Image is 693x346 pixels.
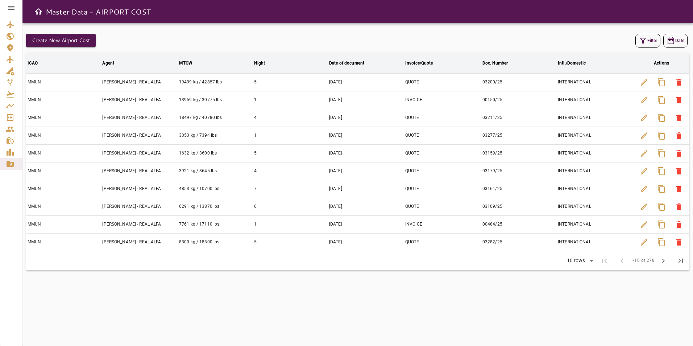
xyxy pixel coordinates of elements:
[670,180,688,198] button: Delete
[253,162,328,180] td: 4
[404,215,481,233] td: INVOICE
[179,59,202,67] span: MTOW
[178,198,253,215] td: 6291 kg / 13870 lbs
[653,127,670,144] button: Copy
[653,234,670,251] button: Copy
[675,131,683,140] span: delete
[26,162,101,180] td: MMUN
[101,215,178,233] td: [PERSON_NAME] - REAL ALFA
[556,127,634,144] td: INTERNATIONAL
[558,59,595,67] span: Intl./Domestic
[253,198,328,215] td: 6
[26,233,101,251] td: MMUN
[101,198,178,215] td: [PERSON_NAME] - REAL ALFA
[556,198,634,215] td: INTERNATIONAL
[178,215,253,233] td: 7761 kg / 17110 lbs
[253,144,328,162] td: 5
[26,180,101,198] td: MMUN
[653,162,670,180] button: Copy
[481,233,556,251] td: 03282/25
[675,202,683,211] span: delete
[178,127,253,144] td: 3353 kg / 7394 lbs
[670,216,688,233] button: Delete
[178,73,253,91] td: 19439 kg / 42857 lbs
[404,73,481,91] td: QUOTE
[675,167,683,176] span: delete
[635,162,653,180] button: Edit
[482,59,508,67] div: Doc. Number
[253,109,328,127] td: 4
[653,180,670,198] button: Copy
[635,74,653,91] button: Edit
[26,127,101,144] td: MMUN
[675,220,683,229] span: delete
[635,109,653,127] button: Edit
[481,215,556,233] td: 00484/25
[675,149,683,158] span: delete
[404,162,481,180] td: QUOTE
[253,180,328,198] td: 7
[562,255,596,266] div: 10 rows
[613,252,631,269] span: Previous Page
[179,59,193,67] div: MTOW
[481,144,556,162] td: 03159/25
[565,258,587,264] div: 10 rows
[404,109,481,127] td: QUOTE
[596,252,613,269] span: First Page
[101,162,178,180] td: [PERSON_NAME] - REAL ALFA
[405,59,433,67] div: Invoice/Quote
[653,109,670,127] button: Copy
[328,233,404,251] td: [DATE]
[670,109,688,127] button: Delete
[178,91,253,109] td: 13959 kg / 30775 lbs
[481,180,556,198] td: 03161/25
[635,34,660,48] button: Filter
[101,91,178,109] td: [PERSON_NAME] - REAL ALFA
[481,198,556,215] td: 03109/25
[481,91,556,109] td: 00150/25
[28,59,47,67] span: ICAO
[101,109,178,127] td: [PERSON_NAME] - REAL ALFA
[253,127,328,144] td: 1
[101,144,178,162] td: [PERSON_NAME] - REAL ALFA
[178,144,253,162] td: 1632 kg / 3600 lbs
[26,73,101,91] td: MMUN
[328,215,404,233] td: [DATE]
[253,91,328,109] td: 1
[178,162,253,180] td: 3921 kg / 8645 lbs
[635,234,653,251] button: Edit
[328,109,404,127] td: [DATE]
[253,73,328,91] td: 5
[675,238,683,247] span: delete
[178,180,253,198] td: 4853 kg / 10700 lbs
[26,198,101,215] td: MMUN
[328,180,404,198] td: [DATE]
[329,59,374,67] span: Date of document
[556,91,634,109] td: INTERNATIONAL
[46,6,151,17] h6: Master Data - AIRPORT COST
[26,91,101,109] td: MMUN
[482,59,517,67] span: Doc. Number
[556,233,634,251] td: INTERNATIONAL
[178,109,253,127] td: 18497 kg / 40780 lbs
[653,216,670,233] button: Copy
[253,233,328,251] td: 5
[672,252,689,269] span: Last Page
[675,96,683,104] span: delete
[675,114,683,122] span: delete
[663,34,688,48] button: Date
[635,216,653,233] button: Edit
[635,91,653,109] button: Edit
[404,180,481,198] td: QUOTE
[670,74,688,91] button: Delete
[405,59,443,67] span: Invoice/Quote
[670,162,688,180] button: Delete
[328,162,404,180] td: [DATE]
[670,145,688,162] button: Delete
[670,91,688,109] button: Delete
[556,162,634,180] td: INTERNATIONAL
[670,127,688,144] button: Delete
[675,185,683,193] span: delete
[328,144,404,162] td: [DATE]
[635,127,653,144] button: Edit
